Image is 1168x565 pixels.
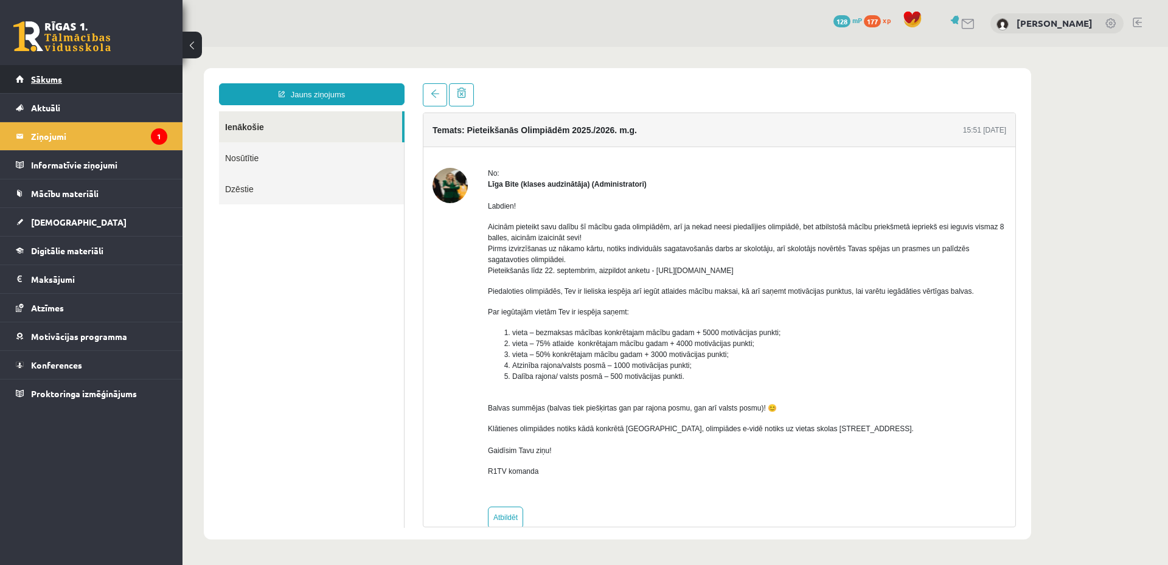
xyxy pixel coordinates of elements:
a: Maksājumi [16,265,167,293]
a: Ziņojumi1 [16,122,167,150]
p: Balvas summējas (balvas tiek piešķirtas gan par rajona posmu, gan arī valsts posmu)! 😊 [305,356,824,367]
div: No: [305,121,824,132]
legend: Ziņojumi [31,122,167,150]
p: Par iegūtajām vietām Tev ir iespēja saņemt: [305,260,824,271]
span: Konferences [31,359,82,370]
span: Motivācijas programma [31,331,127,342]
li: Dalība rajona/ valsts posmā – 500 motivācijas punkti. [330,324,824,335]
p: Klātienes olimpiādes notiks kādā konkrētā [GEOGRAPHIC_DATA], olimpiādes e-vidē notiks uz vietas s... [305,376,824,409]
a: Atzīmes [16,294,167,322]
a: Sākums [16,65,167,93]
p: R1TV komanda [305,419,824,430]
legend: Informatīvie ziņojumi [31,151,167,179]
h4: Temats: Pieteikšanās Olimpiādēm 2025./2026. m.g. [250,78,454,88]
p: Aicinām pieteikt savu dalību šī mācību gada olimpiādēm, arī ja nekad neesi piedalījies olimpiādē,... [305,175,824,229]
i: 1 [151,128,167,145]
span: Atzīmes [31,302,64,313]
a: Mācību materiāli [16,179,167,207]
span: mP [852,15,862,25]
span: 128 [833,15,850,27]
span: Aktuāli [31,102,60,113]
a: Rīgas 1. Tālmācības vidusskola [13,21,111,52]
a: Konferences [16,351,167,379]
a: Informatīvie ziņojumi [16,151,167,179]
span: Mācību materiāli [31,188,99,199]
legend: Maksājumi [31,265,167,293]
img: Līga Bite (klases audzinātāja) [250,121,285,156]
a: [DEMOGRAPHIC_DATA] [16,208,167,236]
a: Dzēstie [36,127,221,158]
span: [DEMOGRAPHIC_DATA] [31,217,127,227]
li: vieta – bezmaksas mācības konkrētajam mācību gadam + 5000 motivācijas punkti; [330,280,824,291]
a: Motivācijas programma [16,322,167,350]
a: Ienākošie [36,64,220,95]
div: 15:51 [DATE] [780,78,824,89]
a: 177 xp [864,15,897,25]
img: Viktorija Romulāne [996,18,1009,30]
span: Digitālie materiāli [31,245,103,256]
a: Proktoringa izmēģinājums [16,380,167,407]
li: vieta – 75% atlaide konkrētajam mācību gadam + 4000 motivācijas punkti; [330,291,824,302]
span: Proktoringa izmēģinājums [31,388,137,399]
span: 177 [864,15,881,27]
p: Labdien! [305,154,824,165]
p: Piedaloties olimpiādēs, Tev ir lieliska iespēja arī iegūt atlaides mācību maksai, kā arī saņemt m... [305,239,824,250]
a: Jauns ziņojums [36,36,222,58]
a: Aktuāli [16,94,167,122]
li: Atzinība rajona/valsts posmā – 1000 motivācijas punkti; [330,313,824,324]
span: Sākums [31,74,62,85]
a: Digitālie materiāli [16,237,167,265]
a: [PERSON_NAME] [1017,17,1093,29]
a: Atbildēt [305,460,341,482]
a: Nosūtītie [36,95,221,127]
a: 128 mP [833,15,862,25]
li: vieta – 50% konkrētajam mācību gadam + 3000 motivācijas punkti; [330,302,824,313]
span: xp [883,15,891,25]
strong: Līga Bite (klases audzinātāja) (Administratori) [305,133,464,142]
